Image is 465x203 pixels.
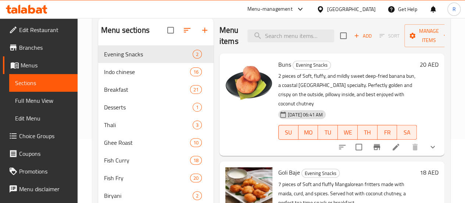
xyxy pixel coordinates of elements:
span: FR [380,127,394,138]
button: Add section [196,21,214,39]
button: Branch-specific-item [368,138,386,156]
span: 2 [193,51,201,58]
button: MO [298,125,318,140]
button: Add [351,30,375,42]
span: Branches [19,43,72,52]
button: FR [378,125,397,140]
span: R [452,5,455,13]
span: Select to update [351,139,366,155]
span: Menu disclaimer [19,185,72,193]
div: Indo chinese16 [98,63,214,81]
a: Sections [9,74,78,92]
span: Choice Groups [19,132,72,140]
span: Edit Menu [15,114,72,123]
div: items [193,120,202,129]
div: Evening Snacks [104,50,193,59]
button: SU [278,125,298,140]
span: Select section [336,28,351,43]
span: SU [282,127,296,138]
span: Breakfast [104,85,190,94]
button: delete [406,138,424,156]
div: items [190,156,202,165]
a: Edit Restaurant [3,21,78,39]
a: Full Menu View [9,92,78,109]
button: TH [358,125,378,140]
div: Fish Curry18 [98,151,214,169]
span: Ghee Roast [104,138,190,147]
span: 3 [193,122,201,129]
span: Sections [15,78,72,87]
a: Edit Menu [9,109,78,127]
span: Biryani [104,191,193,200]
span: Add item [351,30,375,42]
h6: 18 AED [420,167,439,178]
button: WE [338,125,358,140]
span: Add [353,32,373,40]
span: Buns [278,59,291,70]
div: items [190,138,202,147]
div: Evening Snacks [293,61,331,70]
button: TU [318,125,338,140]
div: Thali3 [98,116,214,134]
span: Full Menu View [15,96,72,105]
span: Manage items [410,27,448,45]
a: Branches [3,39,78,56]
span: Indo chinese [104,67,190,76]
span: Sort sections [178,21,196,39]
span: Desserts [104,103,193,112]
span: Fish Fry [104,174,190,182]
span: TH [361,127,375,138]
div: [GEOGRAPHIC_DATA] [327,5,376,13]
div: items [190,174,202,182]
div: Evening Snacks2 [98,45,214,63]
span: WE [341,127,355,138]
span: Promotions [19,167,72,176]
a: Promotions [3,162,78,180]
a: Edit menu item [391,143,400,151]
span: Fish Curry [104,156,190,165]
span: 18 [190,157,201,164]
div: items [190,85,202,94]
svg: Show Choices [428,143,437,151]
span: TU [321,127,335,138]
span: 10 [190,139,201,146]
a: Choice Groups [3,127,78,145]
h2: Menu sections [101,25,150,36]
span: Edit Restaurant [19,25,72,34]
span: Goli Baje [278,167,300,178]
span: Select all sections [163,22,178,38]
p: 2 pieces of Soft, fluffy, and mildly sweet deep-fried banana bun, a coastal [GEOGRAPHIC_DATA] spe... [278,71,417,108]
div: Menu-management [247,5,293,14]
a: Menu disclaimer [3,180,78,198]
button: sort-choices [333,138,351,156]
span: 2 [193,192,201,199]
span: Coupons [19,149,72,158]
a: Menus [3,56,78,74]
div: Desserts1 [98,98,214,116]
button: Manage items [404,24,454,47]
button: show more [424,138,441,156]
button: SA [397,125,417,140]
span: 16 [190,69,201,76]
span: Evening Snacks [302,169,339,178]
span: 20 [190,175,201,182]
span: Thali [104,120,193,129]
span: 1 [193,104,201,111]
span: 21 [190,86,201,93]
input: search [247,29,334,42]
div: items [190,67,202,76]
span: Menus [21,61,72,70]
span: SA [400,127,414,138]
img: Buns [225,59,272,106]
span: Evening Snacks [293,61,330,69]
div: items [193,50,202,59]
h6: 20 AED [420,59,439,70]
